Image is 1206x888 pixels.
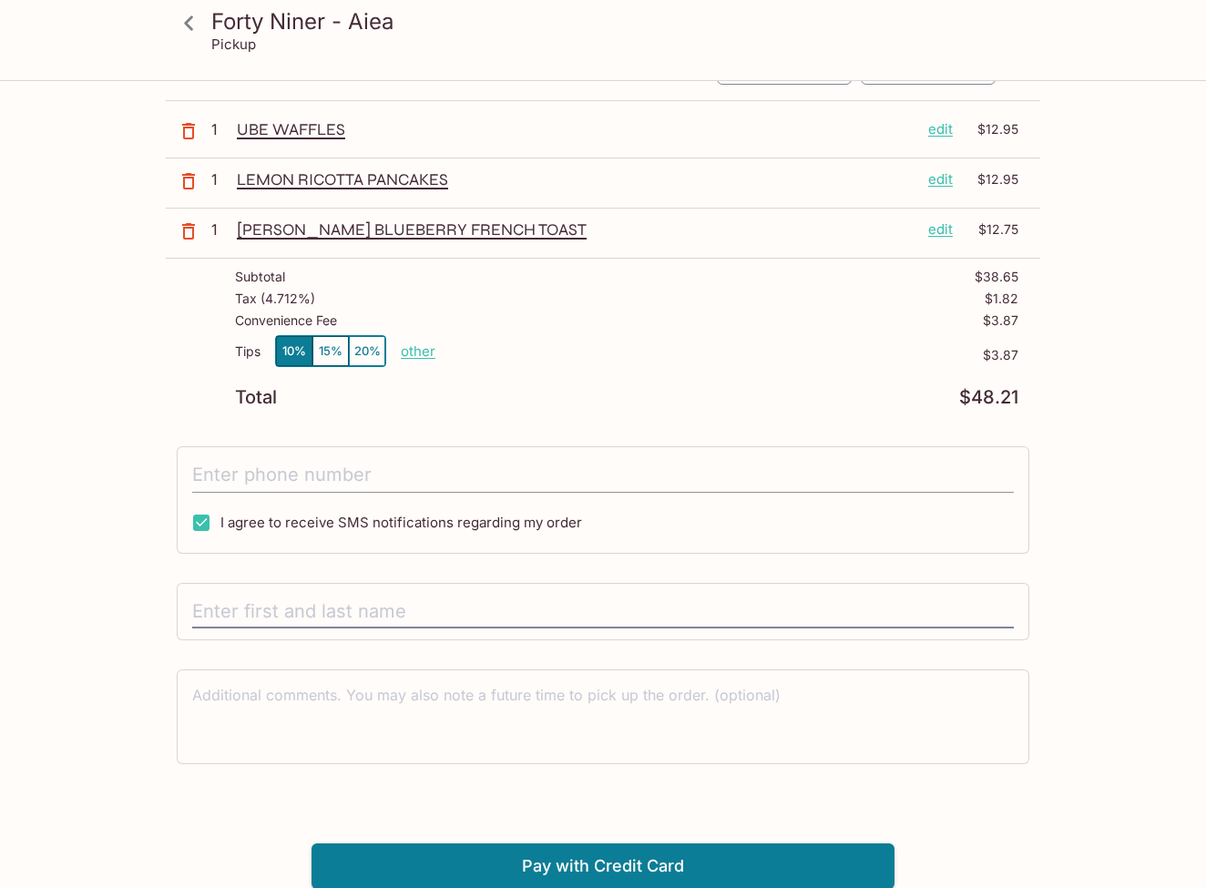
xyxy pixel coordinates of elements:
[237,169,914,189] p: LEMON RICOTTA PANCAKES
[964,169,1018,189] p: $12.95
[964,219,1018,240] p: $12.75
[312,336,349,366] button: 15%
[211,169,230,189] p: 1
[235,344,261,359] p: Tips
[237,219,914,240] p: [PERSON_NAME] BLUEBERRY FRENCH TOAST
[211,36,256,53] p: Pickup
[192,458,1014,493] input: Enter phone number
[975,270,1018,284] p: $38.65
[312,793,894,836] iframe: Secure payment button frame
[435,348,1018,362] p: $3.87
[928,119,953,139] p: edit
[349,336,385,366] button: 20%
[235,313,337,328] p: Convenience Fee
[928,169,953,189] p: edit
[401,342,435,360] button: other
[964,119,1018,139] p: $12.95
[220,514,582,531] span: I agree to receive SMS notifications regarding my order
[928,219,953,240] p: edit
[192,595,1014,629] input: Enter first and last name
[276,336,312,366] button: 10%
[211,219,230,240] p: 1
[235,270,285,284] p: Subtotal
[959,389,1018,406] p: $48.21
[983,313,1018,328] p: $3.87
[237,119,914,139] p: UBE WAFFLES
[235,389,277,406] p: Total
[211,7,1026,36] h3: Forty Niner - Aiea
[235,291,315,306] p: Tax ( 4.712% )
[985,291,1018,306] p: $1.82
[211,119,230,139] p: 1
